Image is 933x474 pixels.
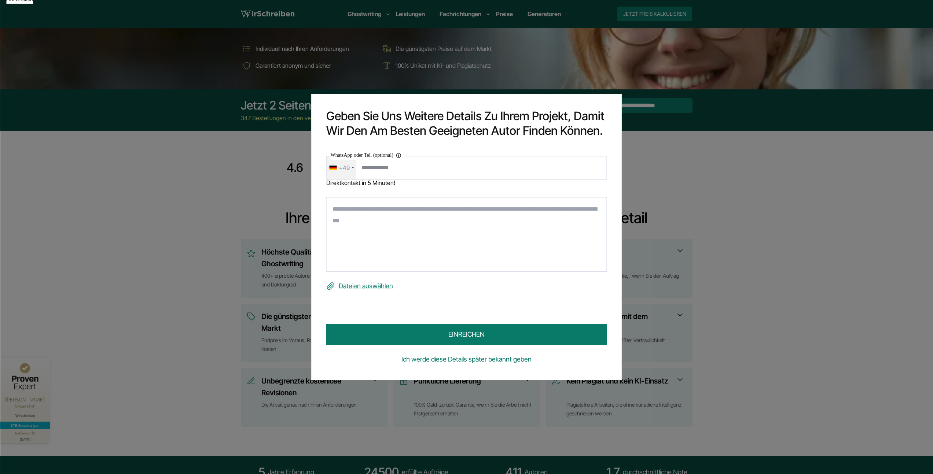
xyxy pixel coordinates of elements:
div: Telephone country code [327,156,356,179]
a: Ich werde diese Details später bekannt geben [326,353,607,365]
button: einreichen [326,324,607,345]
div: +49 [339,162,350,174]
label: Dateien auswählen [326,280,607,292]
label: WhatsApp oder Tel. (optional) [331,151,405,160]
div: Direktkontakt in 5 Minuten! [326,179,607,186]
h2: Geben Sie uns weitere Details zu Ihrem Projekt, damit wir den am besten geeigneten Autor finden k... [326,109,607,138]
